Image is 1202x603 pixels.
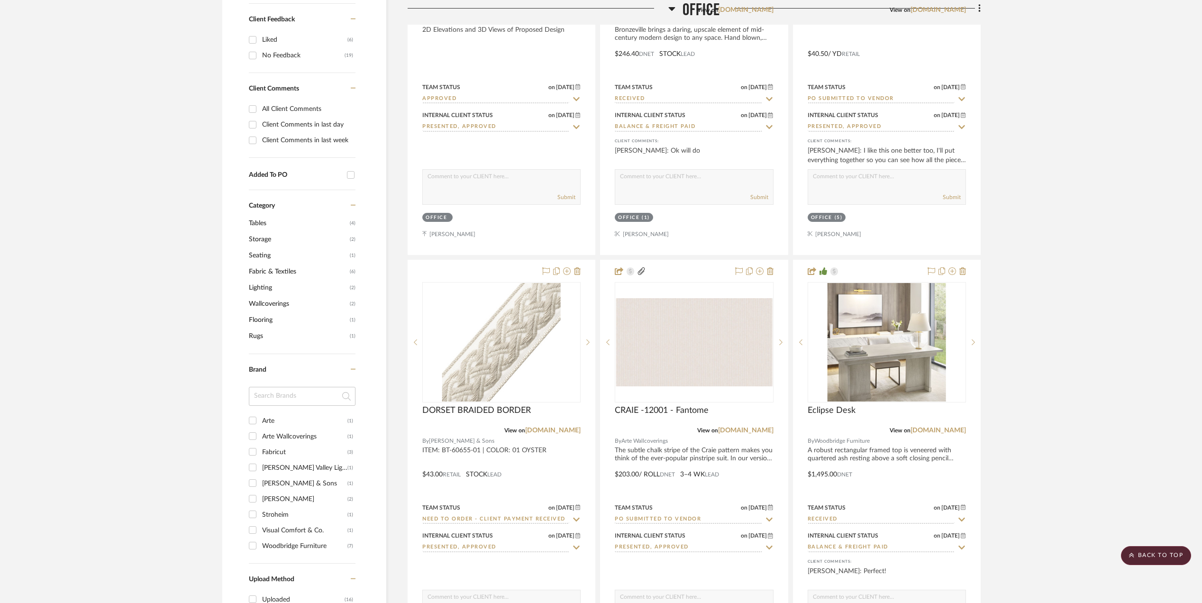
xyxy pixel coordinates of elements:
[615,111,685,119] div: Internal Client Status
[747,532,768,539] span: [DATE]
[249,576,294,583] span: Upload Method
[615,543,762,552] input: Type to Search…
[747,504,768,511] span: [DATE]
[697,428,718,433] span: View on
[262,413,347,429] div: Arte
[442,283,561,402] img: DORSET BRAIDED BORDER
[262,48,345,63] div: No Feedback
[262,133,353,148] div: Client Comments in last week
[555,504,575,511] span: [DATE]
[718,427,774,434] a: [DOMAIN_NAME]
[262,523,347,538] div: Visual Comfort & Co.
[262,492,347,507] div: [PERSON_NAME]
[911,427,966,434] a: [DOMAIN_NAME]
[422,83,460,91] div: Team Status
[350,280,355,295] span: (2)
[429,437,494,446] span: [PERSON_NAME] & Sons
[249,215,347,231] span: Tables
[249,312,347,328] span: Flooring
[621,437,668,446] span: Arte Wallcoverings
[808,123,955,132] input: Type to Search…
[911,7,966,13] a: [DOMAIN_NAME]
[808,146,966,165] div: [PERSON_NAME]: I like this one better too, I'll put everything together so you can see how all th...
[615,515,762,524] input: Type to Search…
[350,329,355,344] span: (1)
[422,503,460,512] div: Team Status
[615,531,685,540] div: Internal Client Status
[347,460,353,475] div: (1)
[890,428,911,433] span: View on
[828,283,946,402] img: Eclipse Desk
[808,83,846,91] div: Team Status
[557,193,575,201] button: Submit
[934,533,940,539] span: on
[347,445,353,460] div: (3)
[697,7,718,13] span: View on
[350,248,355,263] span: (1)
[504,428,525,433] span: View on
[262,101,353,117] div: All Client Comments
[249,171,342,179] div: Added To PO
[249,366,266,373] span: Brand
[422,111,493,119] div: Internal Client Status
[808,543,955,552] input: Type to Search…
[249,264,347,280] span: Fabric & Textiles
[249,328,347,344] span: Rugs
[615,437,621,446] span: By
[422,531,493,540] div: Internal Client Status
[615,503,653,512] div: Team Status
[262,429,347,444] div: Arte Wallcoverings
[718,7,774,13] a: [DOMAIN_NAME]
[262,507,347,522] div: Stroheim
[940,84,961,91] span: [DATE]
[747,112,768,119] span: [DATE]
[808,437,814,446] span: By
[525,427,581,434] a: [DOMAIN_NAME]
[422,515,569,524] input: Type to Search…
[347,413,353,429] div: (1)
[934,84,940,90] span: on
[350,232,355,247] span: (2)
[747,84,768,91] span: [DATE]
[750,193,768,201] button: Submit
[943,193,961,201] button: Submit
[808,531,878,540] div: Internal Client Status
[422,123,569,132] input: Type to Search…
[347,492,353,507] div: (2)
[350,216,355,231] span: (4)
[808,95,955,104] input: Type to Search…
[422,543,569,552] input: Type to Search…
[615,405,709,416] span: CRAIE -12001 - Fantome
[940,532,961,539] span: [DATE]
[422,95,569,104] input: Type to Search…
[835,214,843,221] div: (5)
[555,532,575,539] span: [DATE]
[262,445,347,460] div: Fabricut
[350,296,355,311] span: (2)
[940,504,961,511] span: [DATE]
[615,146,773,165] div: [PERSON_NAME]: Ok will do
[345,48,353,63] div: (19)
[249,280,347,296] span: Lighting
[808,283,965,402] div: 0
[618,214,639,221] div: Office
[249,202,275,210] span: Category
[262,32,347,47] div: Liked
[555,112,575,119] span: [DATE]
[422,437,429,446] span: By
[347,32,353,47] div: (6)
[548,505,555,511] span: on
[642,214,650,221] div: (1)
[890,7,911,13] span: View on
[262,476,347,491] div: [PERSON_NAME] & Sons
[347,523,353,538] div: (1)
[555,84,575,91] span: [DATE]
[548,84,555,90] span: on
[934,112,940,118] span: on
[262,460,347,475] div: [PERSON_NAME] Valley Lighting
[249,387,355,406] input: Search Brands
[615,283,773,402] div: 0
[808,515,955,524] input: Type to Search…
[548,533,555,539] span: on
[347,539,353,554] div: (7)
